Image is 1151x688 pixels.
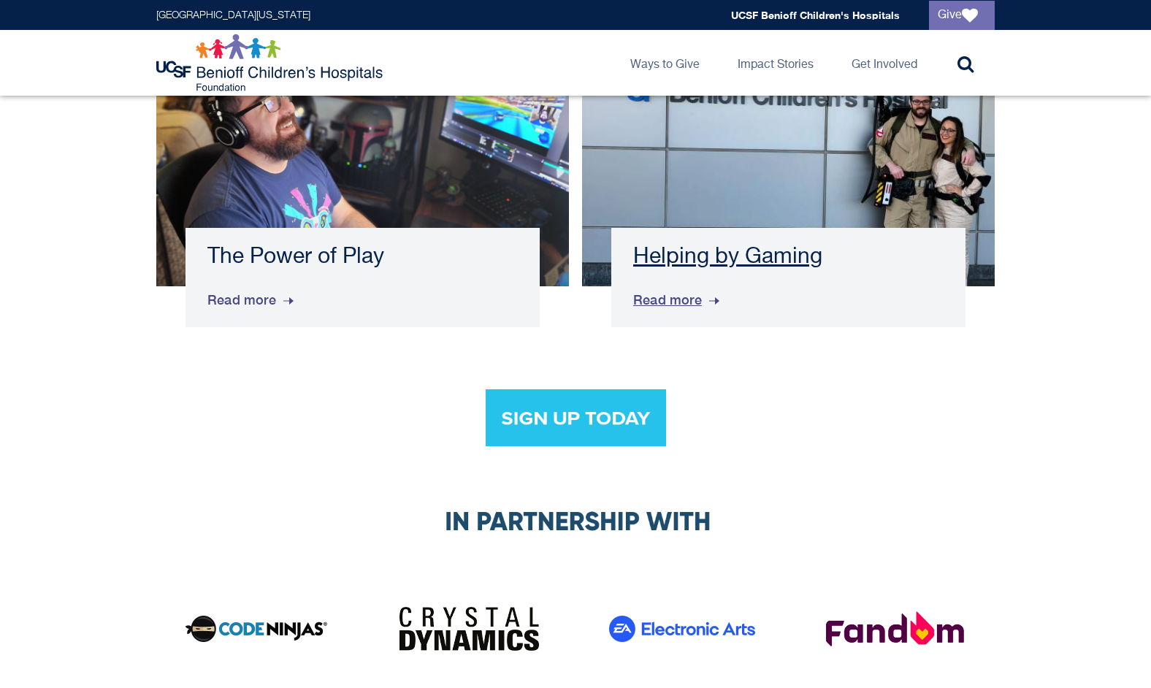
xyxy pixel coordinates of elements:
[486,389,666,446] img: Sign up for Extra Life
[183,579,329,678] img: Code Ninjas
[731,9,900,21] a: UCSF Benioff Children's Hospitals
[726,30,825,96] a: Impact Stories
[582,50,995,328] a: Helping by Gaming Read more
[383,483,768,550] img: In partnership with
[156,34,386,92] img: Logo for UCSF Benioff Children's Hospitals Foundation
[633,244,944,270] h3: Helping by Gaming
[207,280,297,320] span: Read more
[619,30,711,96] a: Ways to Give
[840,30,929,96] a: Get Involved
[207,244,518,270] h3: The Power of Play
[822,579,968,678] img: Fandom
[929,1,995,30] a: Give
[156,10,310,20] a: [GEOGRAPHIC_DATA][US_STATE]
[633,280,722,320] span: Read more
[396,579,542,678] img: Crystal Dynamics
[156,50,569,328] a: The Power of Play Read more
[609,579,755,678] img: EArts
